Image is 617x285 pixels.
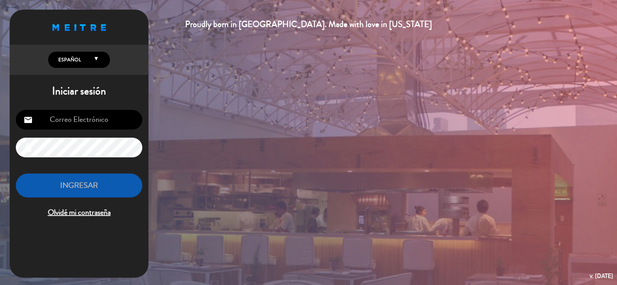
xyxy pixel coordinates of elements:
[10,85,148,98] h1: Iniciar sesión
[56,56,81,64] span: Español
[16,174,142,198] button: INGRESAR
[590,271,613,281] div: v. [DATE]
[16,206,142,219] span: Olvidé mi contraseña
[16,110,142,130] input: Correo Electrónico
[24,115,33,125] i: email
[24,143,33,152] i: lock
